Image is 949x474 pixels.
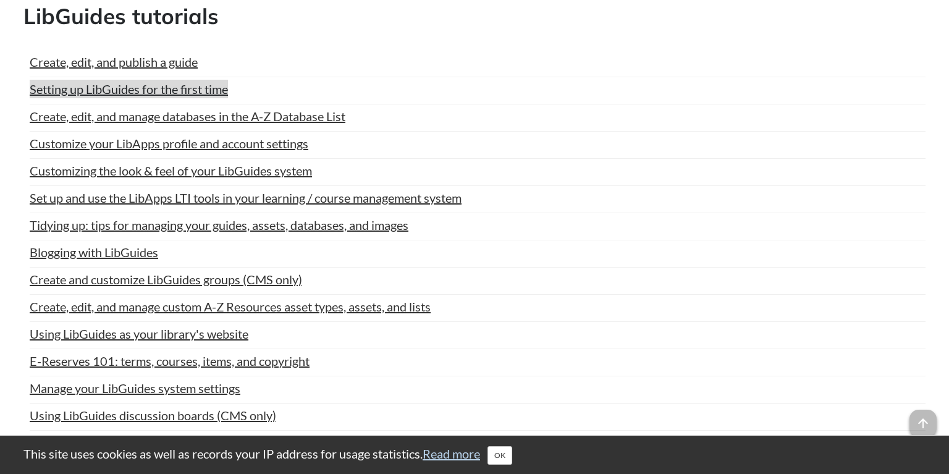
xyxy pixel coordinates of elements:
[11,445,938,465] div: This site uses cookies as well as records your IP address for usage statistics.
[30,433,250,452] a: Add and manage LibGuides user accounts
[30,80,228,98] a: Setting up LibGuides for the first time
[30,406,276,425] a: Using LibGuides discussion boards (CMS only)
[23,1,926,32] h2: LibGuides tutorials
[30,243,158,261] a: Blogging with LibGuides
[909,410,937,437] span: arrow_upward
[30,107,345,125] a: Create, edit, and manage databases in the A-Z Database List
[30,188,462,207] a: Set up and use the LibApps LTI tools in your learning / course management system
[30,379,240,397] a: Manage your LibGuides system settings
[30,161,312,180] a: Customizing the look & feel of your LibGuides system
[30,53,198,71] a: Create, edit, and publish a guide
[423,446,480,461] a: Read more
[30,324,248,343] a: Using LibGuides as your library's website
[487,446,512,465] button: Close
[30,270,302,289] a: Create and customize LibGuides groups (CMS only)
[30,297,431,316] a: Create, edit, and manage custom A-Z Resources asset types, assets, and lists
[30,134,308,153] a: Customize your LibApps profile and account settings
[30,352,310,370] a: E-Reserves 101: terms, courses, items, and copyright
[909,411,937,426] a: arrow_upward
[30,216,408,234] a: Tidying up: tips for managing your guides, assets, databases, and images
